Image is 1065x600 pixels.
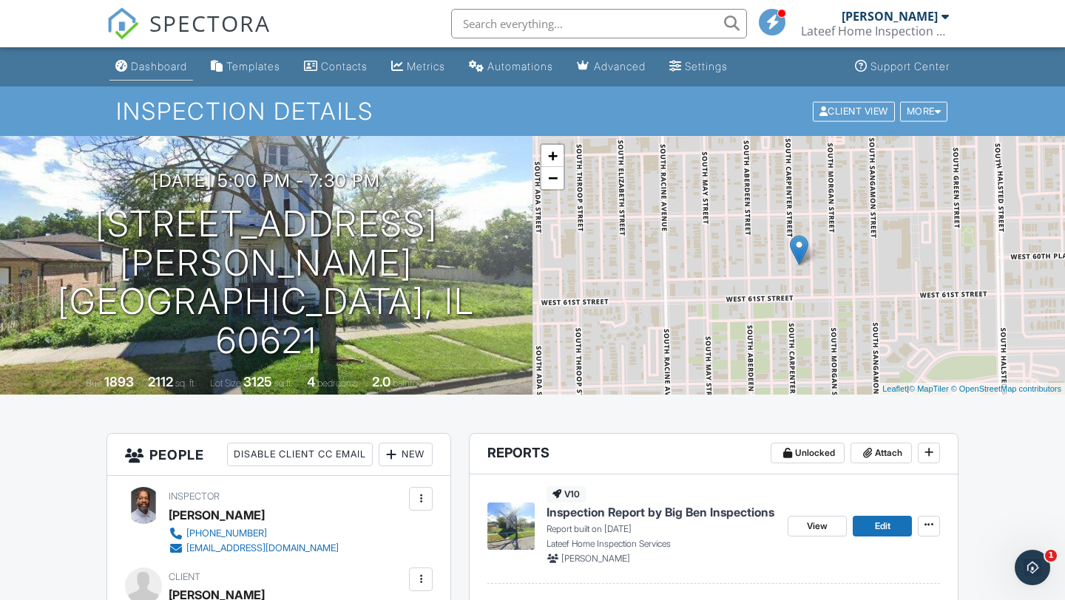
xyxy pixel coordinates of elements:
[909,384,949,393] a: © MapTiler
[372,374,390,389] div: 2.0
[169,491,220,502] span: Inspector
[298,53,373,81] a: Contacts
[379,443,433,466] div: New
[169,541,339,556] a: [EMAIL_ADDRESS][DOMAIN_NAME]
[307,374,315,389] div: 4
[116,98,949,124] h1: Inspection Details
[24,205,509,361] h1: [STREET_ADDRESS][PERSON_NAME] [GEOGRAPHIC_DATA], IL 60621
[131,60,187,72] div: Dashboard
[109,53,193,81] a: Dashboard
[594,60,646,72] div: Advanced
[451,9,747,38] input: Search everything...
[1045,550,1057,562] span: 1
[106,20,271,51] a: SPECTORA
[571,53,652,81] a: Advanced
[849,53,956,81] a: Support Center
[870,60,950,72] div: Support Center
[227,443,373,466] div: Disable Client CC Email
[149,7,271,38] span: SPECTORA
[811,105,899,116] a: Client View
[1015,550,1050,585] iframe: Intercom live chat
[951,384,1061,393] a: © OpenStreetMap contributors
[186,542,339,554] div: [EMAIL_ADDRESS][DOMAIN_NAME]
[106,7,139,40] img: The Best Home Inspection Software - Spectora
[463,53,559,81] a: Automations (Basic)
[685,60,728,72] div: Settings
[663,53,734,81] a: Settings
[104,374,134,389] div: 1893
[243,374,272,389] div: 3125
[274,378,293,389] span: sq.ft.
[393,378,435,389] span: bathrooms
[148,374,173,389] div: 2112
[882,384,907,393] a: Leaflet
[541,145,564,167] a: Zoom in
[879,383,1065,395] div: |
[152,171,380,191] h3: [DATE] 5:00 pm - 7:30 pm
[169,526,339,541] a: [PHONE_NUMBER]
[226,60,280,72] div: Templates
[801,24,949,38] div: Lateef Home Inspection Services
[317,378,358,389] span: bedrooms
[813,101,895,121] div: Client View
[186,528,267,539] div: [PHONE_NUMBER]
[107,434,450,476] h3: People
[175,378,196,389] span: sq. ft.
[210,378,241,389] span: Lot Size
[487,60,553,72] div: Automations
[407,60,445,72] div: Metrics
[169,504,265,526] div: [PERSON_NAME]
[842,9,938,24] div: [PERSON_NAME]
[385,53,451,81] a: Metrics
[86,378,102,389] span: Built
[541,167,564,189] a: Zoom out
[169,571,200,582] span: Client
[205,53,286,81] a: Templates
[900,101,948,121] div: More
[321,60,368,72] div: Contacts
